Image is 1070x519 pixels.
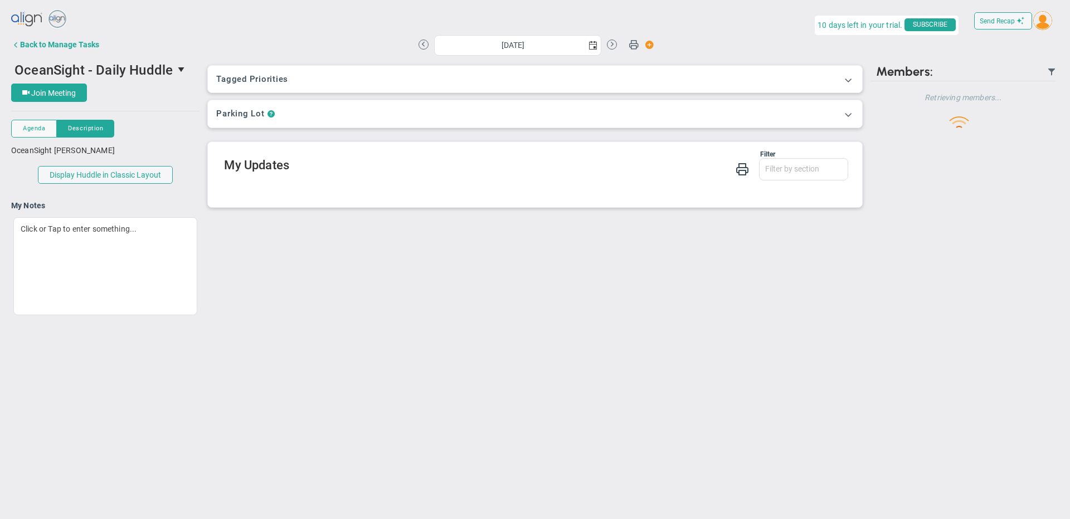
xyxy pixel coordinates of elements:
[980,17,1015,25] span: Send Recap
[11,84,87,102] button: Join Meeting
[11,146,115,155] span: OceanSight [PERSON_NAME]
[11,8,43,31] img: align-logo.svg
[20,40,99,49] div: Back to Manage Tasks
[904,18,956,31] span: SUBSCRIBE
[216,109,264,119] h3: Parking Lot
[974,12,1032,30] button: Send Recap
[876,64,933,79] span: Members:
[13,217,197,315] div: Click or Tap to enter something...
[57,120,114,138] button: Description
[11,200,200,210] h4: My Notes
[818,18,902,32] span: 10 days left in your trial.
[760,159,848,179] input: Filter by section
[11,33,99,56] button: Back to Manage Tasks
[224,158,848,174] h2: My Updates
[68,124,103,133] span: Description
[640,37,654,52] span: Action Button
[11,120,57,138] button: Agenda
[23,124,45,133] span: Agenda
[216,74,853,84] h3: Tagged Priorities
[870,92,1056,102] h4: Retrieving members...
[585,36,601,55] span: select
[1033,11,1052,30] img: 206891.Person.photo
[173,60,192,79] span: select
[31,89,76,97] span: Join Meeting
[38,166,173,184] button: Display Huddle in Classic Layout
[736,161,749,175] span: Print My Huddle Updates
[224,150,775,158] div: Filter
[14,62,173,78] span: OceanSight - Daily Huddle
[629,39,639,55] span: Print Huddle
[1047,67,1056,76] span: Filter Updated Members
